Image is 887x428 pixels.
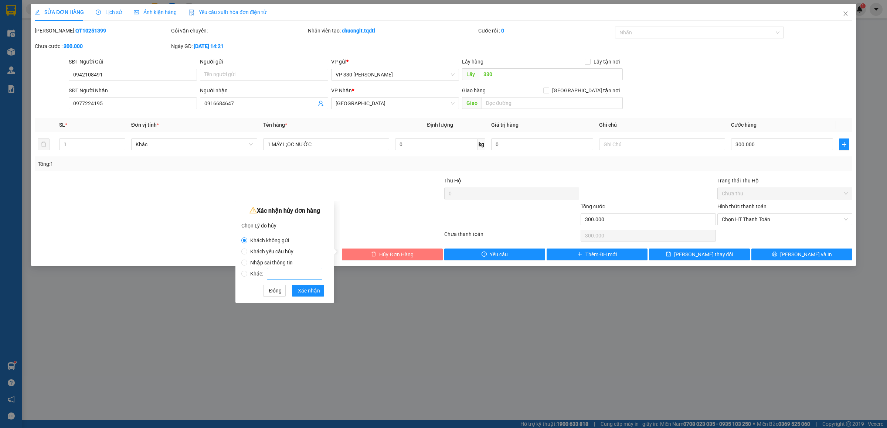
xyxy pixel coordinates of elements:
span: SL [59,122,65,128]
span: Khách yêu cầu hủy [247,249,296,254]
span: Tổng cước [581,203,605,209]
div: Nhân viên tạo: [308,27,477,35]
span: Lấy tận nơi [591,58,623,66]
button: plus [839,138,849,150]
span: VP Nhận [331,88,352,93]
div: Cước rồi : [478,27,613,35]
button: plusThêm ĐH mới [547,249,648,260]
input: Ghi Chú [599,138,725,150]
span: Định lượng [427,122,453,128]
div: VP gửi [331,58,459,66]
div: Chưa thanh toán [443,230,580,243]
img: icon [188,10,194,16]
button: deleteHủy Đơn Hàng [342,249,443,260]
span: plus [577,251,582,257]
div: Ngày GD: [171,42,306,50]
span: user-add [318,100,324,106]
span: delete [371,251,376,257]
div: [PERSON_NAME]: [35,27,170,35]
span: Giao hàng [462,88,486,93]
span: Thêm ĐH mới [585,250,617,258]
span: Khác: [247,271,325,277]
span: Thu Hộ [444,178,461,184]
span: SỬA ĐƠN HÀNG [35,9,84,15]
span: plus [839,141,849,147]
div: Chưa cước : [35,42,170,50]
span: Nhập sai thông tin [247,260,296,266]
span: Giao [462,97,482,109]
div: Chọn Lý do hủy [241,220,328,231]
span: printer [772,251,777,257]
span: Tên hàng [263,122,287,128]
span: clock-circle [96,10,101,15]
span: Cước hàng [731,122,757,128]
span: Xác nhận [298,287,320,295]
span: Đơn vị tính [131,122,159,128]
span: Chưa thu [722,188,848,199]
span: Khách không gửi [247,237,292,243]
div: SĐT Người Nhận [69,86,197,95]
span: Giá trị hàng [491,122,519,128]
button: exclamation-circleYêu cầu [444,249,545,260]
span: [PERSON_NAME] thay đổi [674,250,733,258]
b: QT10251399 [75,28,106,34]
span: save [666,251,671,257]
span: Lịch sử [96,9,122,15]
span: Lấy [462,68,479,80]
span: [GEOGRAPHIC_DATA] tận nơi [549,86,623,95]
span: Hủy Đơn Hàng [379,250,413,258]
span: Ảnh kiện hàng [134,9,177,15]
button: save[PERSON_NAME] thay đổi [649,249,750,260]
span: Khác [136,139,253,150]
span: close [843,11,849,17]
span: Yêu cầu xuất hóa đơn điện tử [188,9,266,15]
b: 300.000 [64,43,83,49]
div: Người nhận [200,86,328,95]
span: Lấy hàng [462,59,483,65]
input: Khác: [267,268,322,280]
span: [PERSON_NAME] và In [780,250,832,258]
span: VP 330 Lê Duẫn [336,69,455,80]
div: Gói vận chuyển: [171,27,306,35]
button: printer[PERSON_NAME] và In [751,249,852,260]
input: Dọc đường [479,68,623,80]
input: Dọc đường [482,97,623,109]
div: Tổng: 1 [38,160,342,168]
span: exclamation-circle [482,251,487,257]
div: SĐT Người Gửi [69,58,197,66]
span: Chọn HT Thanh Toán [722,214,848,225]
span: Quảng Ngãi [336,98,455,109]
th: Ghi chú [596,118,728,132]
button: Close [835,4,856,24]
span: warning [249,206,257,214]
button: delete [38,138,50,150]
span: kg [478,138,485,150]
b: chuonglt.tqdtl [342,28,375,34]
input: VD: Bàn, Ghế [263,138,389,150]
span: Đóng [269,287,282,295]
span: edit [35,10,40,15]
span: Yêu cầu [490,250,508,258]
b: 0 [501,28,504,34]
button: Xác nhận [292,285,324,297]
div: Xác nhận hủy đơn hàng [241,205,328,216]
button: Đóng [263,285,286,297]
b: [DATE] 14:21 [194,43,224,49]
label: Hình thức thanh toán [717,203,767,209]
span: picture [134,10,139,15]
div: Trạng thái Thu Hộ [717,177,852,185]
div: Người gửi [200,58,328,66]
